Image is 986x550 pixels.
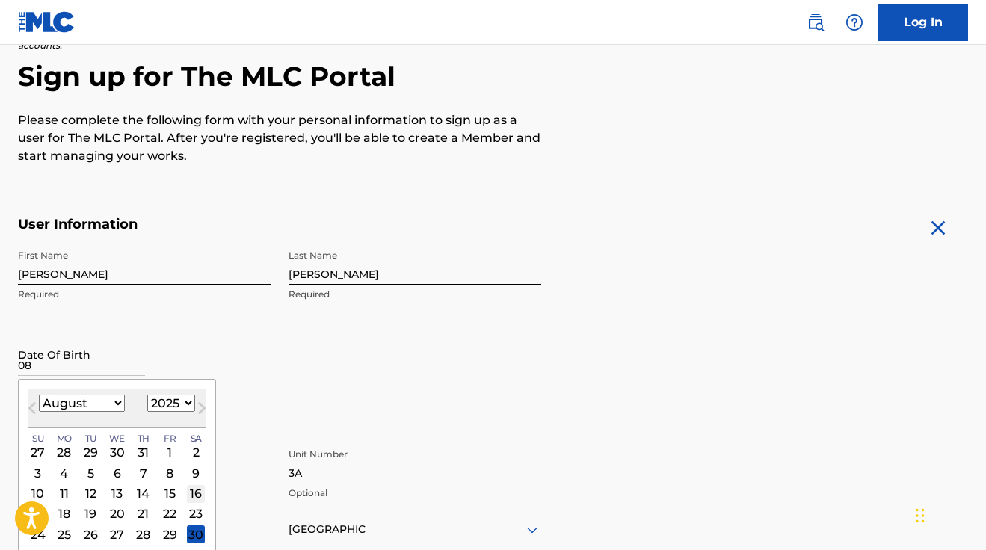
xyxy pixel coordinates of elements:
p: Required [289,288,541,301]
div: Choose Saturday, August 2nd, 2025 [187,443,205,461]
h2: Sign up for The MLC Portal [18,60,968,93]
div: Choose Friday, August 22nd, 2025 [161,504,179,522]
div: Choose Thursday, August 21st, 2025 [135,504,152,522]
div: Choose Thursday, August 7th, 2025 [135,464,152,482]
span: Su [32,431,43,445]
div: Choose Wednesday, August 27th, 2025 [108,525,126,543]
div: Choose Saturday, August 9th, 2025 [187,464,205,482]
span: We [109,431,125,445]
div: Choose Friday, August 15th, 2025 [161,484,179,502]
div: Choose Thursday, August 14th, 2025 [135,484,152,502]
div: Choose Monday, July 28th, 2025 [55,443,73,461]
div: Choose Friday, August 1st, 2025 [161,443,179,461]
div: Choose Saturday, August 16th, 2025 [187,484,205,502]
span: Mo [57,431,72,445]
img: search [807,13,825,31]
div: Choose Tuesday, August 26th, 2025 [81,525,99,543]
h5: User Information [18,216,541,233]
div: Choose Wednesday, August 6th, 2025 [108,464,126,482]
img: help [845,13,863,31]
img: close [926,216,950,240]
span: Tu [85,431,96,445]
div: Choose Friday, August 29th, 2025 [161,525,179,543]
div: Choose Friday, August 8th, 2025 [161,464,179,482]
div: Choose Sunday, August 3rd, 2025 [29,464,47,482]
span: Sa [191,431,202,445]
div: Choose Tuesday, August 12th, 2025 [81,484,99,502]
div: Choose Thursday, August 28th, 2025 [135,525,152,543]
div: Choose Wednesday, August 20th, 2025 [108,504,126,522]
div: Drag [916,493,925,538]
div: Choose Saturday, August 30th, 2025 [187,525,205,543]
div: Help [839,7,869,37]
div: Choose Tuesday, August 5th, 2025 [81,464,99,482]
button: Next Month [190,399,214,423]
div: Choose Sunday, July 27th, 2025 [29,443,47,461]
button: Previous Month [20,399,44,423]
p: Required [18,288,271,301]
div: Choose Monday, August 18th, 2025 [55,504,73,522]
p: Please complete the following form with your personal information to sign up as a user for The ML... [18,111,541,165]
span: Fr [164,431,176,445]
div: Choose Wednesday, August 13th, 2025 [108,484,126,502]
a: Log In [878,4,968,41]
div: Choose Saturday, August 23rd, 2025 [187,504,205,522]
div: Choose Wednesday, July 30th, 2025 [108,443,126,461]
div: Choose Tuesday, August 19th, 2025 [81,504,99,522]
h5: Personal Address [18,424,968,442]
div: Choose Monday, August 11th, 2025 [55,484,73,502]
div: Choose Tuesday, July 29th, 2025 [81,443,99,461]
p: Optional [289,486,541,500]
div: Choose Thursday, July 31st, 2025 [135,443,152,461]
div: Choose Monday, August 4th, 2025 [55,464,73,482]
a: Public Search [801,7,831,37]
div: Choose Sunday, August 10th, 2025 [29,484,47,502]
div: Choose Sunday, August 24th, 2025 [29,525,47,543]
iframe: Chat Widget [911,478,986,550]
div: Choose Monday, August 25th, 2025 [55,525,73,543]
span: Th [138,431,150,445]
img: MLC Logo [18,11,76,33]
